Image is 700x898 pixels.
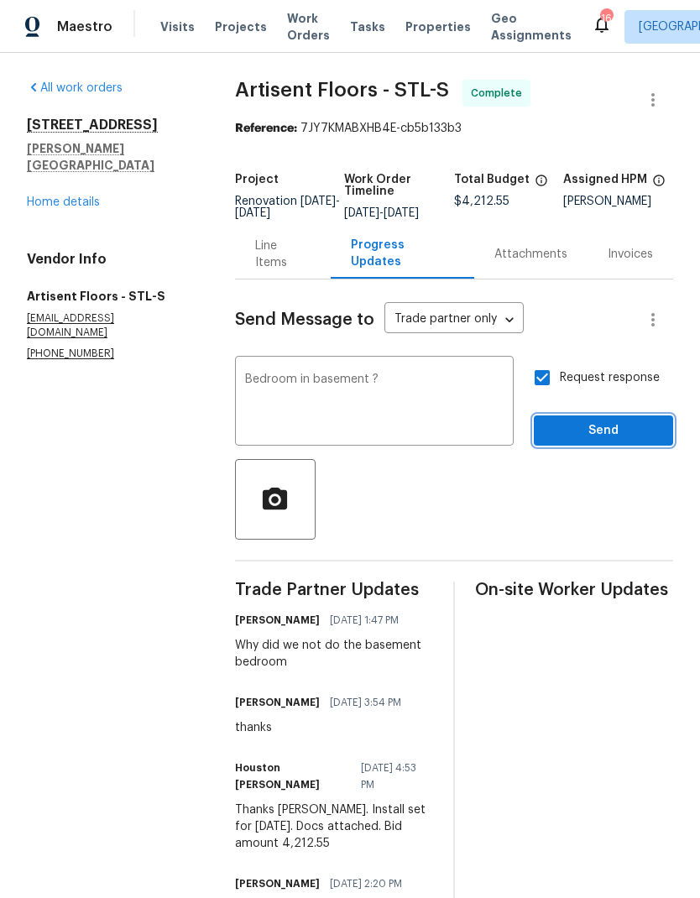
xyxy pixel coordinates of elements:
[384,207,419,219] span: [DATE]
[235,694,320,711] h6: [PERSON_NAME]
[235,582,433,598] span: Trade Partner Updates
[351,237,454,270] div: Progress Updates
[535,174,548,196] span: The total cost of line items that have been proposed by Opendoor. This sum includes line items th...
[471,85,529,102] span: Complete
[27,251,195,268] h4: Vendor Info
[300,196,336,207] span: [DATE]
[235,637,433,671] div: Why did we not do the basement bedroom
[454,174,530,185] h5: Total Budget
[330,694,401,711] span: [DATE] 3:54 PM
[384,306,524,334] div: Trade partner only
[330,875,402,892] span: [DATE] 2:20 PM
[560,369,660,387] span: Request response
[235,760,351,793] h6: Houston [PERSON_NAME]
[608,246,653,263] div: Invoices
[652,174,666,196] span: The hpm assigned to this work order.
[215,18,267,35] span: Projects
[27,196,100,208] a: Home details
[344,207,379,219] span: [DATE]
[235,207,270,219] span: [DATE]
[27,288,195,305] h5: Artisent Floors - STL-S
[160,18,195,35] span: Visits
[350,21,385,33] span: Tasks
[563,174,647,185] h5: Assigned HPM
[534,415,673,446] button: Send
[361,760,423,793] span: [DATE] 4:53 PM
[235,196,340,219] span: -
[563,196,673,207] div: [PERSON_NAME]
[255,238,311,271] div: Line Items
[491,10,572,44] span: Geo Assignments
[235,719,411,736] div: thanks
[235,123,297,134] b: Reference:
[235,80,449,100] span: Artisent Floors - STL-S
[330,612,399,629] span: [DATE] 1:47 PM
[454,196,509,207] span: $4,212.55
[405,18,471,35] span: Properties
[287,10,330,44] span: Work Orders
[547,420,660,441] span: Send
[475,582,673,598] span: On-site Worker Updates
[494,246,567,263] div: Attachments
[235,801,433,852] div: Thanks [PERSON_NAME]. Install set for [DATE]. Docs attached. Bid amount 4,212.55
[344,174,454,197] h5: Work Order Timeline
[235,196,340,219] span: Renovation
[235,612,320,629] h6: [PERSON_NAME]
[600,10,612,27] div: 16
[235,120,673,137] div: 7JY7KMABXHB4E-cb5b133b3
[235,311,374,328] span: Send Message to
[235,875,320,892] h6: [PERSON_NAME]
[235,174,279,185] h5: Project
[27,82,123,94] a: All work orders
[57,18,112,35] span: Maestro
[245,373,504,432] textarea: Bedroom in basement ?
[344,207,419,219] span: -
